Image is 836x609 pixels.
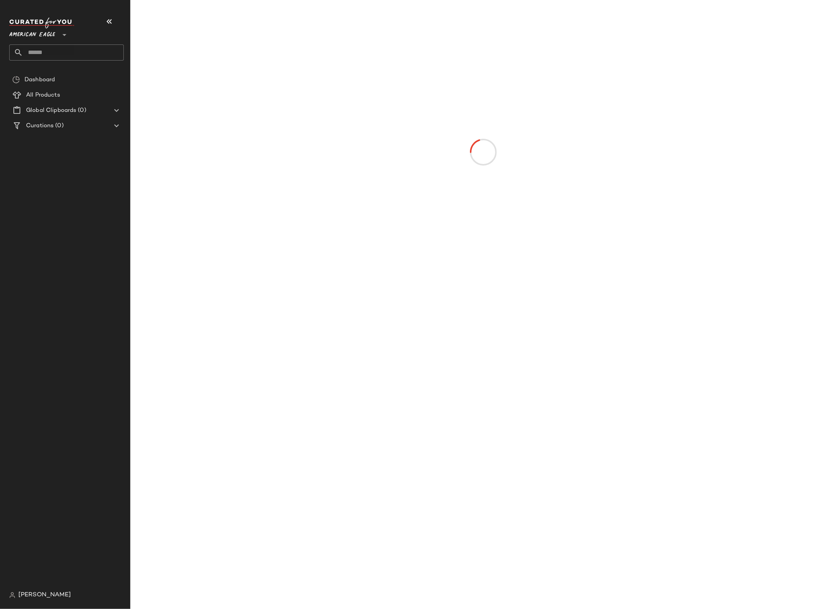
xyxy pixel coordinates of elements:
span: Curations [26,121,54,130]
span: [PERSON_NAME] [18,591,71,600]
span: Global Clipboards [26,106,76,115]
img: svg%3e [12,76,20,84]
span: Dashboard [25,76,55,84]
img: svg%3e [9,592,15,598]
span: American Eagle [9,26,55,40]
span: (0) [76,106,86,115]
span: (0) [54,121,63,130]
img: cfy_white_logo.C9jOOHJF.svg [9,18,74,28]
span: All Products [26,91,60,100]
